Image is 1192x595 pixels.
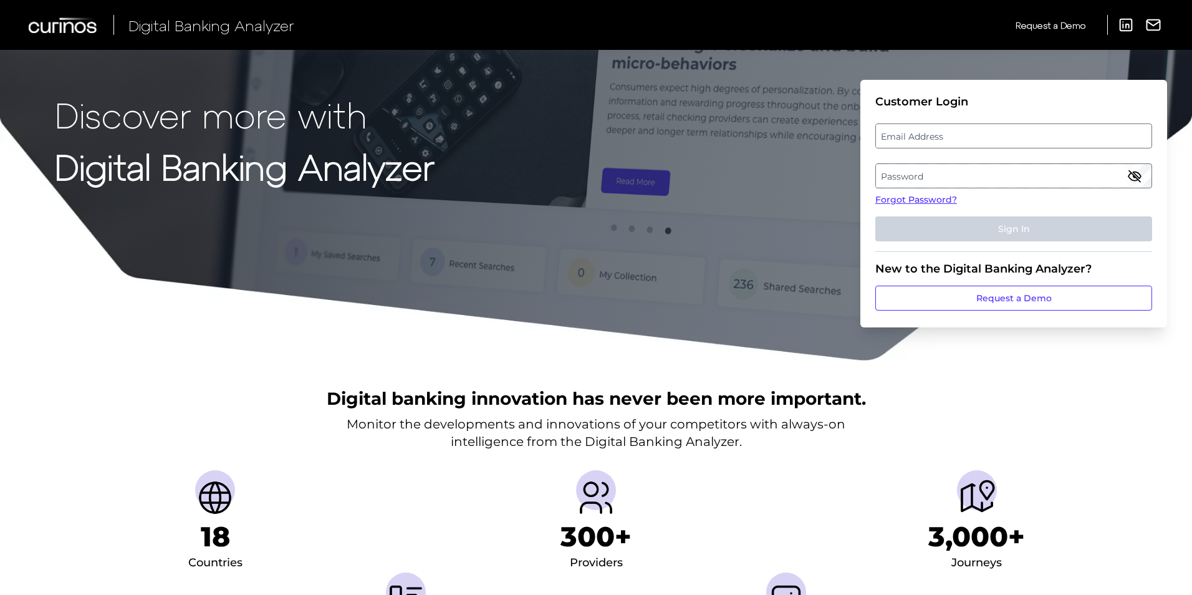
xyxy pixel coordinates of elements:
[55,145,435,187] strong: Digital Banking Analyzer
[188,553,243,573] div: Countries
[875,262,1152,276] div: New to the Digital Banking Analyzer?
[1016,20,1085,31] span: Request a Demo
[576,478,616,518] img: Providers
[1016,15,1085,36] a: Request a Demo
[957,478,997,518] img: Journeys
[195,478,235,518] img: Countries
[875,216,1152,241] button: Sign In
[29,17,99,33] img: Curinos
[55,95,435,134] p: Discover more with
[951,553,1002,573] div: Journeys
[928,520,1025,553] h1: 3,000+
[876,125,1151,147] label: Email Address
[570,553,623,573] div: Providers
[347,415,845,450] p: Monitor the developments and innovations of your competitors with always-on intelligence from the...
[876,165,1151,187] label: Password
[128,16,294,34] span: Digital Banking Analyzer
[875,286,1152,311] a: Request a Demo
[327,387,866,410] h2: Digital banking innovation has never been more important.
[560,520,632,553] h1: 300+
[875,95,1152,109] div: Customer Login
[201,520,230,553] h1: 18
[875,193,1152,206] a: Forgot Password?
